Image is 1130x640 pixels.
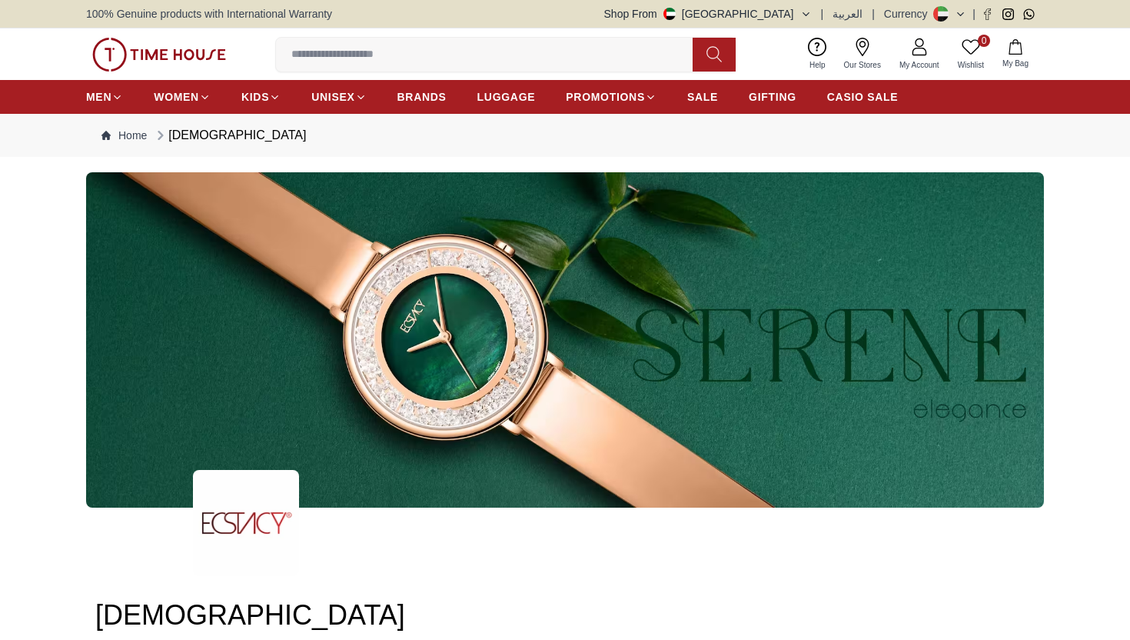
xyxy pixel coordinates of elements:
[604,6,812,22] button: Shop From[GEOGRAPHIC_DATA]
[749,89,796,105] span: GIFTING
[92,38,226,72] img: ...
[241,89,269,105] span: KIDS
[86,114,1044,157] nav: Breadcrumb
[153,126,306,145] div: [DEMOGRAPHIC_DATA]
[86,89,111,105] span: MEN
[101,128,147,143] a: Home
[566,89,645,105] span: PROMOTIONS
[838,59,887,71] span: Our Stores
[687,89,718,105] span: SALE
[833,6,862,22] button: العربية
[241,83,281,111] a: KIDS
[749,83,796,111] a: GIFTING
[827,89,899,105] span: CASIO SALE
[154,83,211,111] a: WOMEN
[397,89,447,105] span: BRANDS
[397,83,447,111] a: BRANDS
[86,83,123,111] a: MEN
[154,89,199,105] span: WOMEN
[311,89,354,105] span: UNISEX
[972,6,975,22] span: |
[566,83,656,111] a: PROMOTIONS
[993,36,1038,72] button: My Bag
[884,6,934,22] div: Currency
[978,35,990,47] span: 0
[872,6,875,22] span: |
[86,172,1044,508] img: ...
[95,600,1035,631] h2: [DEMOGRAPHIC_DATA]
[800,35,835,74] a: Help
[193,470,299,576] img: ...
[477,83,536,111] a: LUGGAGE
[1023,8,1035,20] a: Whatsapp
[663,8,676,20] img: United Arab Emirates
[982,8,993,20] a: Facebook
[1002,8,1014,20] a: Instagram
[952,59,990,71] span: Wishlist
[835,35,890,74] a: Our Stores
[949,35,993,74] a: 0Wishlist
[803,59,832,71] span: Help
[86,6,332,22] span: 100% Genuine products with International Warranty
[996,58,1035,69] span: My Bag
[477,89,536,105] span: LUGGAGE
[893,59,946,71] span: My Account
[311,83,366,111] a: UNISEX
[821,6,824,22] span: |
[827,83,899,111] a: CASIO SALE
[687,83,718,111] a: SALE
